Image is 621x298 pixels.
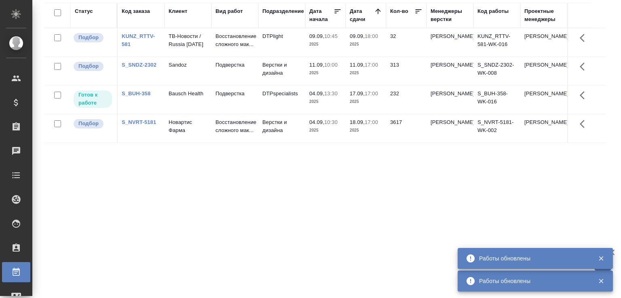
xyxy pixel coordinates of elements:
[215,61,254,69] p: Подверстка
[473,28,520,57] td: KUNZ_RTTV-581-WK-016
[386,57,427,85] td: 313
[524,7,563,23] div: Проектные менеджеры
[350,119,365,125] p: 18.09,
[122,119,156,125] a: S_NVRT-5181
[215,90,254,98] p: Подверстка
[431,61,469,69] p: [PERSON_NAME]
[78,120,99,128] p: Подбор
[350,126,382,134] p: 2025
[350,69,382,77] p: 2025
[365,33,378,39] p: 18:00
[78,91,107,107] p: Готов к работе
[431,7,469,23] div: Менеджеры верстки
[593,277,609,285] button: Закрыть
[258,28,305,57] td: DTPlight
[386,28,427,57] td: 32
[365,119,378,125] p: 17:00
[350,62,365,68] p: 11.09,
[473,57,520,85] td: S_SNDZ-2302-WK-008
[575,28,594,48] button: Здесь прячутся важные кнопки
[593,255,609,262] button: Закрыть
[386,86,427,114] td: 232
[324,62,338,68] p: 10:00
[122,90,150,97] a: S_BUH-358
[309,126,342,134] p: 2025
[431,32,469,40] p: [PERSON_NAME]
[479,254,586,262] div: Работы обновлены
[78,34,99,42] p: Подбор
[309,69,342,77] p: 2025
[169,61,207,69] p: Sandoz
[350,33,365,39] p: 09.09,
[575,57,594,76] button: Здесь прячутся важные кнопки
[169,118,207,134] p: Новартис Фарма
[350,7,374,23] div: Дата сдачи
[575,86,594,105] button: Здесь прячутся важные кнопки
[78,62,99,70] p: Подбор
[520,114,567,143] td: [PERSON_NAME]
[258,114,305,143] td: Верстки и дизайна
[365,90,378,97] p: 17:00
[262,7,304,15] div: Подразделение
[169,32,207,48] p: ТВ-Новости / Russia [DATE]
[520,57,567,85] td: [PERSON_NAME]
[477,7,509,15] div: Код работы
[324,119,338,125] p: 10:30
[431,90,469,98] p: [PERSON_NAME]
[75,7,93,15] div: Статус
[386,114,427,143] td: 3617
[258,57,305,85] td: Верстки и дизайна
[73,118,113,129] div: Можно подбирать исполнителей
[575,114,594,134] button: Здесь прячутся важные кнопки
[390,7,408,15] div: Кол-во
[169,7,187,15] div: Клиент
[350,40,382,48] p: 2025
[309,98,342,106] p: 2025
[73,32,113,43] div: Можно подбирать исполнителей
[520,86,567,114] td: [PERSON_NAME]
[309,119,324,125] p: 04.09,
[309,7,334,23] div: Дата начала
[520,28,567,57] td: [PERSON_NAME]
[309,40,342,48] p: 2025
[473,114,520,143] td: S_NVRT-5181-WK-002
[324,33,338,39] p: 10:45
[365,62,378,68] p: 17:00
[473,86,520,114] td: S_BUH-358-WK-016
[309,90,324,97] p: 04.09,
[122,62,156,68] a: S_SNDZ-2302
[324,90,338,97] p: 13:30
[169,90,207,98] p: Bausch Health
[215,118,254,134] p: Восстановление сложного мак...
[309,62,324,68] p: 11.09,
[479,277,586,285] div: Работы обновлены
[350,98,382,106] p: 2025
[122,33,155,47] a: KUNZ_RTTV-581
[431,118,469,126] p: [PERSON_NAME]
[122,7,150,15] div: Код заказа
[215,32,254,48] p: Восстановление сложного мак...
[215,7,243,15] div: Вид работ
[350,90,365,97] p: 17.09,
[73,90,113,109] div: Исполнитель может приступить к работе
[73,61,113,72] div: Можно подбирать исполнителей
[258,86,305,114] td: DTPspecialists
[309,33,324,39] p: 09.09,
